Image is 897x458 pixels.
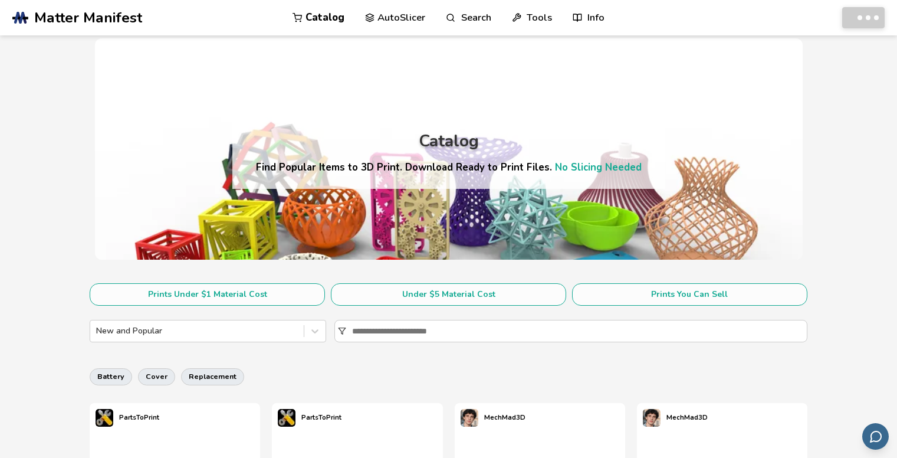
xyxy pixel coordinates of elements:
[181,368,244,385] button: replacement
[461,409,478,427] img: MechMad3D's profile
[119,411,159,424] p: PartsToPrint
[331,283,566,306] button: Under $5 Material Cost
[455,403,531,433] a: MechMad3D's profileMechMad3D
[90,283,325,306] button: Prints Under $1 Material Cost
[272,403,347,433] a: PartsToPrint's profilePartsToPrint
[96,326,98,336] input: New and Popular
[484,411,525,424] p: MechMad3D
[862,423,889,450] button: Send feedback via email
[90,368,132,385] button: battery
[301,411,341,424] p: PartsToPrint
[637,403,714,433] a: MechMad3D's profileMechMad3D
[256,161,642,174] h4: Find Popular Items to 3D Print. Download Ready to Print Files.
[555,161,642,174] a: No Slicing Needed
[90,403,165,433] a: PartsToPrint's profilePartsToPrint
[572,283,807,306] button: Prints You Can Sell
[34,9,142,26] span: Matter Manifest
[278,409,295,427] img: PartsToPrint's profile
[666,411,708,424] p: MechMad3D
[96,409,113,427] img: PartsToPrint's profile
[419,132,479,151] div: Catalog
[138,368,175,385] button: cover
[643,409,661,427] img: MechMad3D's profile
